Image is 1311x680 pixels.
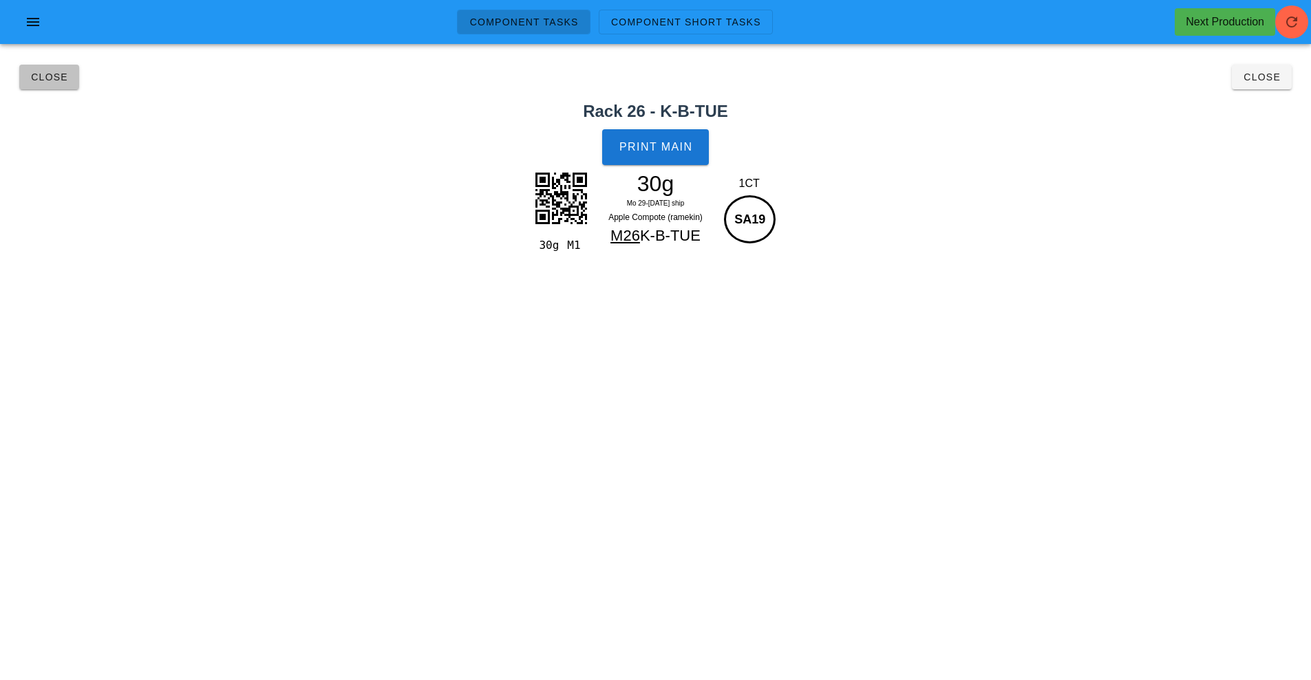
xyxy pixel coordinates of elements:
div: Apple Compote (ramekin) [596,210,716,224]
div: 30g [596,173,716,194]
a: Component Tasks [457,10,590,34]
button: Close [1232,65,1292,89]
span: Close [30,72,68,83]
span: Print Main [619,141,693,153]
span: Component Short Tasks [610,17,761,28]
span: Close [1243,72,1281,83]
img: vemFAAAAAElFTkSuQmCC [526,164,595,232]
span: Component Tasks [469,17,578,28]
span: M26 [610,227,640,244]
div: Next Production [1186,14,1264,30]
button: Close [19,65,79,89]
button: Print Main [602,129,708,165]
a: Component Short Tasks [599,10,773,34]
h2: Rack 26 - K-B-TUE [8,99,1303,124]
span: K-B-TUE [640,227,701,244]
div: SA19 [724,195,776,243]
div: M1 [562,237,590,254]
span: Mo 29-[DATE] ship [627,199,685,207]
div: 1CT [721,175,778,192]
div: 30g [533,237,562,254]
